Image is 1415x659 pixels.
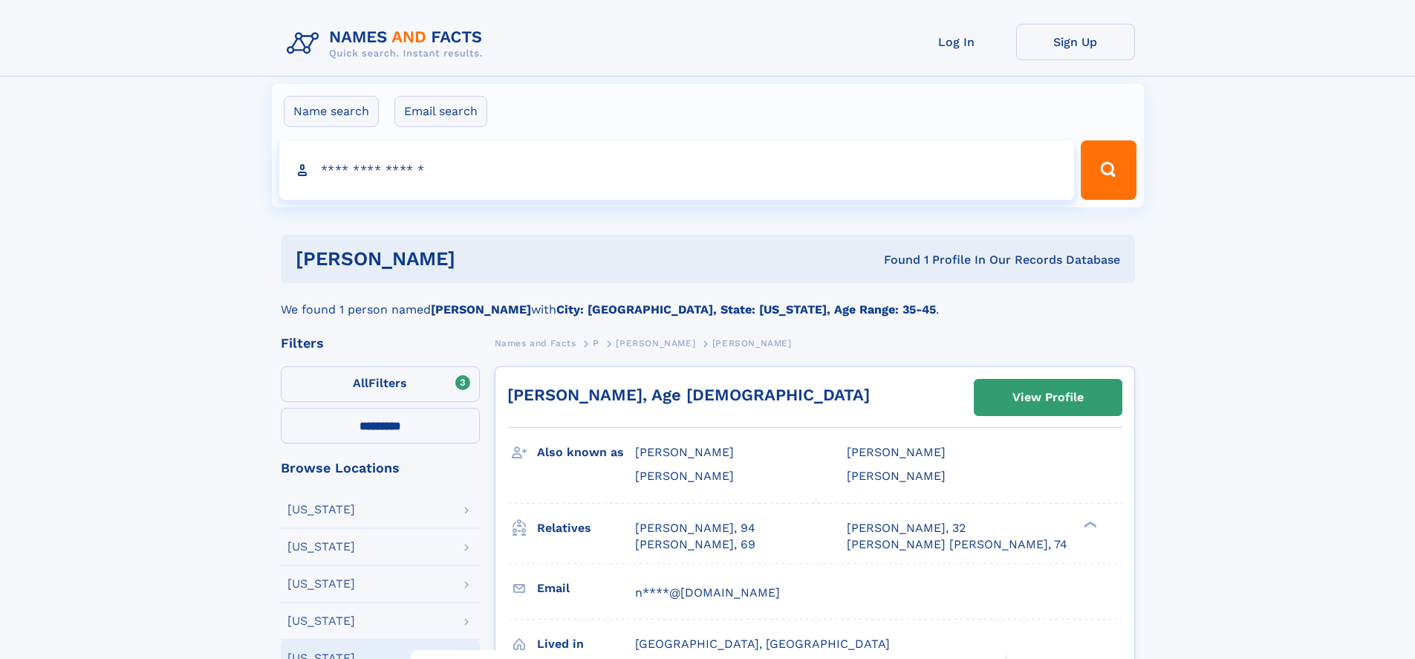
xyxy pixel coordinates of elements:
div: ❯ [1080,519,1098,529]
span: [PERSON_NAME] [635,469,734,483]
div: [US_STATE] [287,541,355,553]
h3: Also known as [537,440,635,465]
div: Filters [281,337,480,350]
a: [PERSON_NAME], Age [DEMOGRAPHIC_DATA] [507,386,870,404]
b: City: [GEOGRAPHIC_DATA], State: [US_STATE], Age Range: 35-45 [556,302,936,316]
h3: Relatives [537,516,635,541]
span: [PERSON_NAME] [847,469,946,483]
label: Filters [281,366,480,402]
img: Logo Names and Facts [281,24,495,64]
a: View Profile [975,380,1122,415]
div: [US_STATE] [287,615,355,627]
a: [PERSON_NAME] [PERSON_NAME], 74 [847,536,1067,553]
label: Name search [284,96,379,127]
a: Names and Facts [495,334,576,352]
h3: Lived in [537,632,635,657]
span: All [353,376,368,390]
span: [PERSON_NAME] [847,445,946,459]
span: [PERSON_NAME] [712,338,792,348]
b: [PERSON_NAME] [431,302,531,316]
a: Log In [897,24,1016,60]
button: Search Button [1081,140,1136,200]
div: [US_STATE] [287,504,355,516]
span: [GEOGRAPHIC_DATA], [GEOGRAPHIC_DATA] [635,637,890,651]
div: View Profile [1012,380,1084,415]
a: Sign Up [1016,24,1135,60]
div: We found 1 person named with . [281,283,1135,319]
span: [PERSON_NAME] [616,338,695,348]
span: P [593,338,599,348]
a: [PERSON_NAME], 32 [847,520,966,536]
a: [PERSON_NAME], 94 [635,520,755,536]
h3: Email [537,576,635,601]
div: [US_STATE] [287,578,355,590]
a: P [593,334,599,352]
h1: [PERSON_NAME] [296,250,670,268]
span: [PERSON_NAME] [635,445,734,459]
div: Found 1 Profile In Our Records Database [669,252,1120,268]
label: Email search [394,96,487,127]
a: [PERSON_NAME], 69 [635,536,755,553]
a: [PERSON_NAME] [616,334,695,352]
input: search input [279,140,1075,200]
div: Browse Locations [281,461,480,475]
